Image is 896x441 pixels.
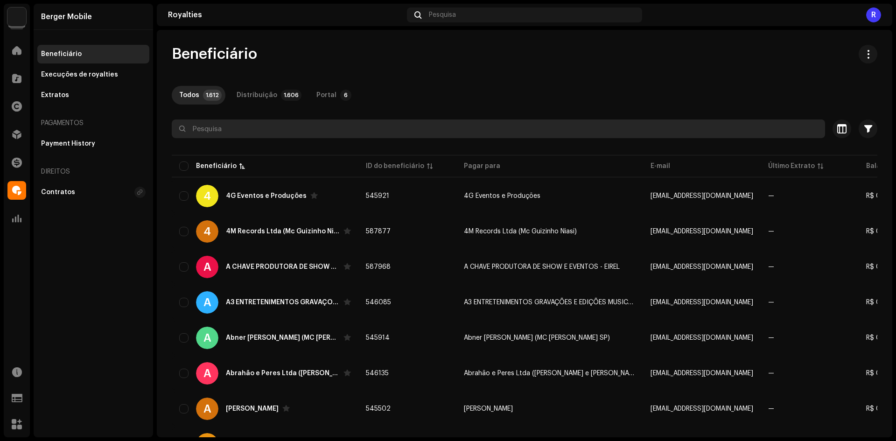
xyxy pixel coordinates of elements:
div: Todos [179,86,199,105]
span: 546085 [366,299,391,306]
span: R$ 0,00 [866,193,891,199]
span: A CHAVE PRODUTORA DE SHOW E EVENTOS - EIREL [464,264,620,270]
div: A3 ENTRETENIMENTOS GRAVAÇÕES E EDIÇÕES MUSICAIS / Betinho Ferraz [226,299,340,306]
div: Royalties [168,11,403,19]
p-badge: 6 [340,90,351,101]
div: ID do beneficiário [366,161,424,171]
span: dashboard+1150@bergermobile.com.br [651,193,753,199]
span: R$ 0,00 [866,335,891,341]
div: A CHAVE PRODUTORA DE SHOW E EVENTOS - EIREL [226,264,340,270]
span: R$ 0,00 [866,370,891,377]
span: dashboard+162955@bergermobile.com.br [651,228,753,235]
div: 4G Eventos e Produções [226,193,307,199]
span: — [768,264,774,270]
span: R$ 0,00 [866,264,891,270]
span: — [768,406,774,412]
span: 545502 [366,406,391,412]
span: Pesquisa [429,11,456,19]
div: R [866,7,881,22]
input: Pesquisa [172,119,825,138]
span: 546135 [366,370,389,377]
span: — [768,299,774,306]
re-m-nav-item: Extratos [37,86,149,105]
div: Balanço [866,161,893,171]
div: Beneficiário [196,161,237,171]
div: 4 [196,220,218,243]
span: Adailton Ferreira Campos [464,406,513,412]
span: — [768,370,774,377]
div: Execuções de royalties [41,71,118,78]
span: R$ 0,00 [866,228,891,235]
span: Abner Pantaleão Hilário da Silva (MC Cabrall SP) [464,335,610,341]
span: Abrahão e Peres Ltda (Tyago e Gabriel) [464,370,642,377]
div: 4M Records Ltda (Mc Guizinho Niasi) [226,228,340,235]
span: — [768,335,774,341]
re-m-nav-item: Payment History [37,134,149,153]
span: dashboard+161996@bergermobile.com.br [651,264,753,270]
span: dashboard+161881@bergermobile.com.br [651,299,753,306]
div: Distribuição [237,86,277,105]
span: A3 ENTRETENIMENTOS GRAVAÇÕES E EDIÇÕES MUSICAIS / Betinho Ferraz [464,299,694,306]
span: 4M Records Ltda (Mc Guizinho Niasi) [464,228,577,235]
div: A [196,362,218,385]
re-m-nav-item: Beneficiário [37,45,149,63]
div: Abner Pantaleão Hilário da Silva (MC Cabrall SP) [226,335,340,341]
div: A [196,291,218,314]
div: Último Extrato [768,161,815,171]
re-m-nav-item: Contratos [37,183,149,202]
span: — [768,228,774,235]
p-badge: 1.612 [203,90,222,101]
div: Adailton Ferreira Campos [226,406,279,412]
span: R$ 0,00 [866,406,891,412]
img: 70c0b94c-19e5-4c8c-a028-e13e35533bab [7,7,26,26]
div: Contratos [41,189,75,196]
span: 4G Eventos e Produções [464,193,540,199]
span: 587877 [366,228,391,235]
div: A [196,256,218,278]
span: dashboard+1197@bergermobile.com.br [651,335,753,341]
span: — [768,193,774,199]
span: 587968 [366,264,391,270]
div: Payment History [41,140,95,147]
re-m-nav-item: Execuções de royalties [37,65,149,84]
div: A [196,327,218,349]
div: 4 [196,185,218,207]
div: Portal [316,86,336,105]
span: 545921 [366,193,389,199]
re-a-nav-header: Pagamentos [37,112,149,134]
div: Abrahão e Peres Ltda (Tyago e Gabriel) [226,370,340,377]
span: Beneficiário [172,45,257,63]
div: A [196,398,218,420]
span: dashboard+151@bergermobile.com.br [651,406,753,412]
span: R$ 0,00 [866,299,891,306]
span: 545914 [366,335,390,341]
div: Beneficiário [41,50,82,58]
re-a-nav-header: Direitos [37,161,149,183]
span: dashboard+161997@bergermobile.com.br [651,370,753,377]
p-badge: 1.606 [281,90,301,101]
div: Extratos [41,91,69,99]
